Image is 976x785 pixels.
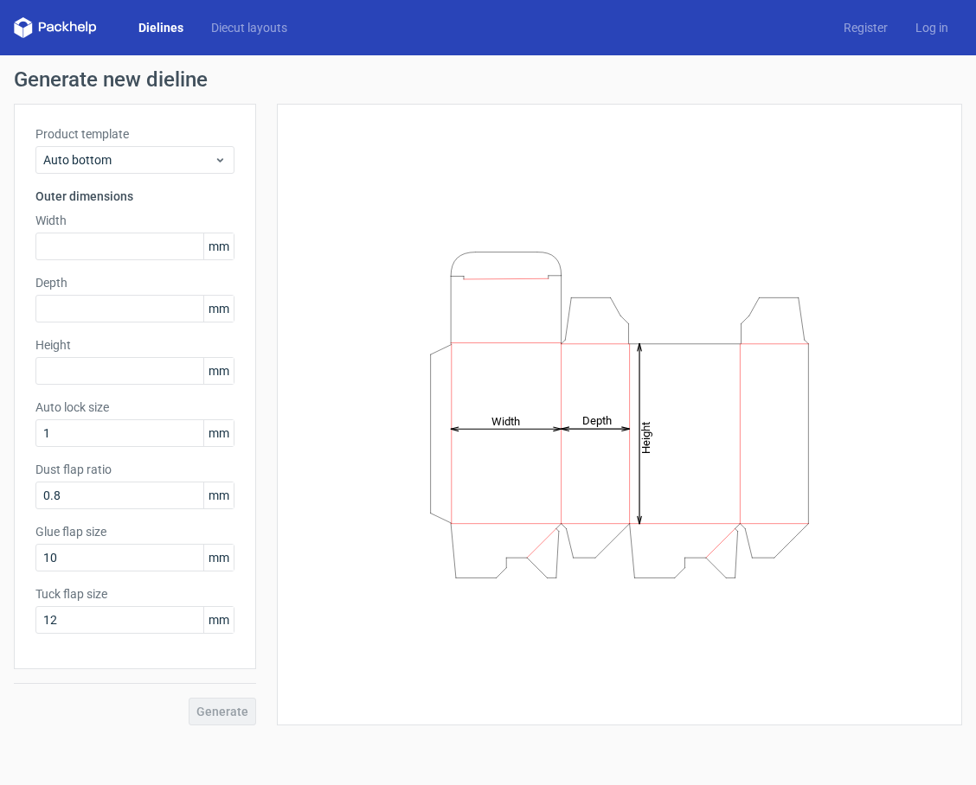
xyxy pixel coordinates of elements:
label: Depth [35,274,234,291]
label: Height [35,336,234,354]
span: mm [203,545,234,571]
span: mm [203,233,234,259]
label: Dust flap ratio [35,461,234,478]
label: Width [35,212,234,229]
label: Product template [35,125,234,143]
span: mm [203,482,234,508]
span: mm [203,420,234,446]
tspan: Width [491,414,520,427]
span: mm [203,607,234,633]
h1: Generate new dieline [14,69,962,90]
h3: Outer dimensions [35,188,234,205]
label: Tuck flap size [35,585,234,603]
span: mm [203,358,234,384]
a: Diecut layouts [197,19,301,36]
span: Auto bottom [43,151,214,169]
tspan: Depth [582,414,612,427]
a: Register [830,19,902,36]
span: mm [203,296,234,322]
tspan: Height [639,421,652,453]
label: Glue flap size [35,523,234,540]
label: Auto lock size [35,399,234,416]
a: Log in [902,19,962,36]
a: Dielines [125,19,197,36]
